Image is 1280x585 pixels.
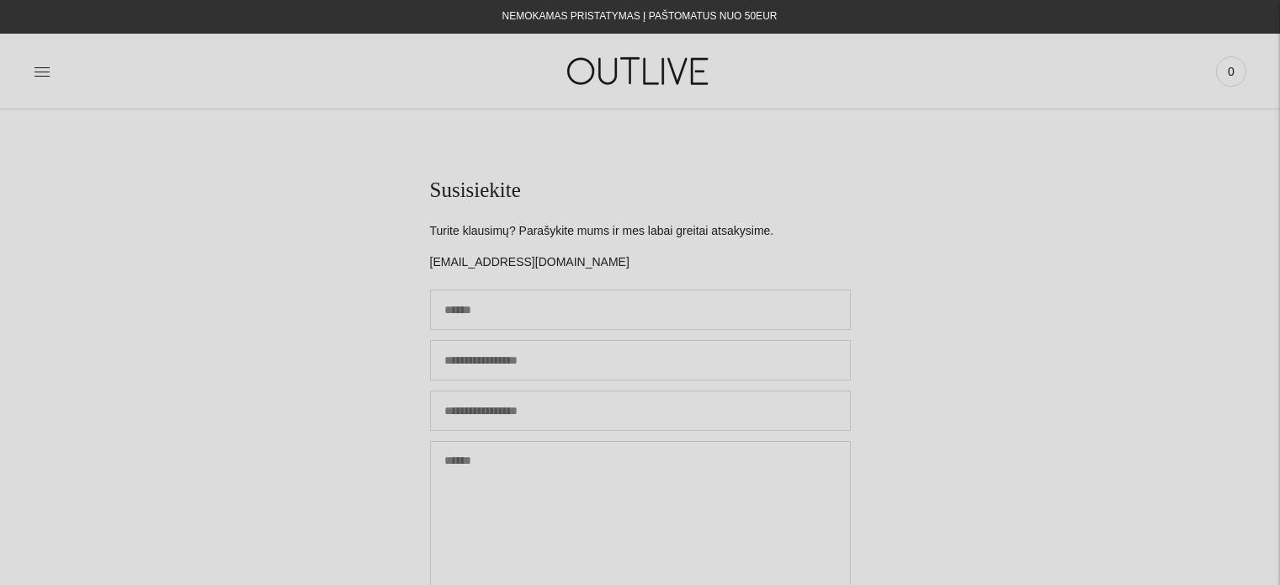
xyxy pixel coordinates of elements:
[430,253,851,273] p: [EMAIL_ADDRESS][DOMAIN_NAME]
[430,221,851,242] p: Turite klausimų? Parašykite mums ir mes labai greitai atsakysime.
[1216,53,1246,90] a: 0
[430,177,851,205] h1: Susisiekite
[534,42,745,100] img: OUTLIVE
[502,7,778,27] div: NEMOKAMAS PRISTATYMAS Į PAŠTOMATUS NUO 50EUR
[1219,60,1243,83] span: 0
